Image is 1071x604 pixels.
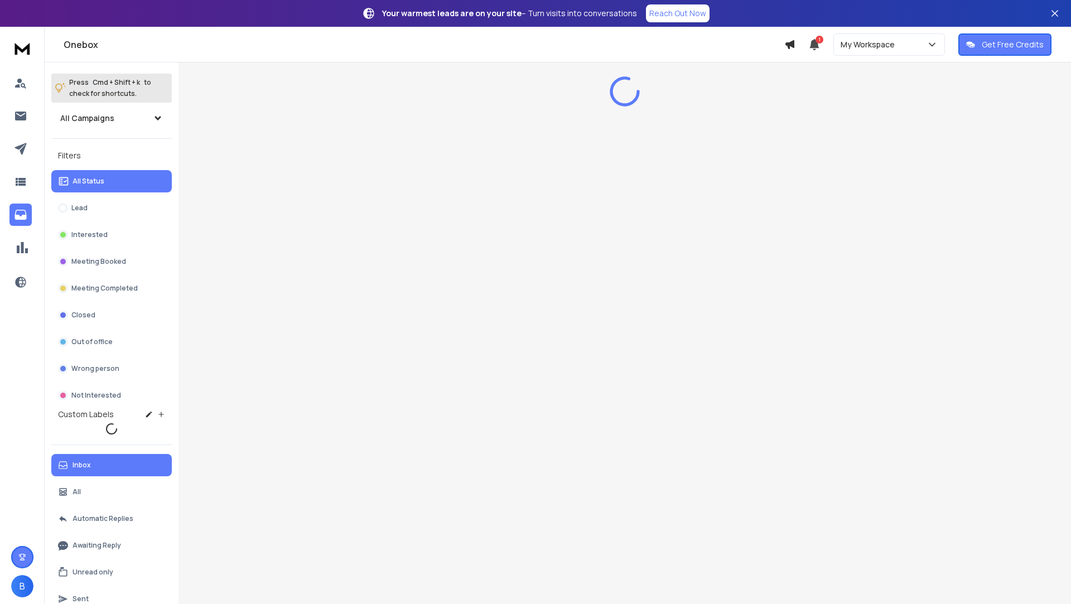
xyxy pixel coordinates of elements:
[51,481,172,503] button: All
[51,107,172,129] button: All Campaigns
[51,277,172,299] button: Meeting Completed
[60,113,114,124] h1: All Campaigns
[11,575,33,597] button: B
[51,331,172,353] button: Out of office
[51,534,172,557] button: Awaiting Reply
[71,204,88,212] p: Lead
[51,508,172,530] button: Automatic Replies
[51,454,172,476] button: Inbox
[73,595,89,603] p: Sent
[51,224,172,246] button: Interested
[64,38,784,51] h1: Onebox
[958,33,1051,56] button: Get Free Credits
[71,391,121,400] p: Not Interested
[816,36,823,44] span: 1
[11,38,33,59] img: logo
[73,487,81,496] p: All
[73,541,121,550] p: Awaiting Reply
[73,568,113,577] p: Unread only
[69,77,151,99] p: Press to check for shortcuts.
[51,561,172,583] button: Unread only
[646,4,710,22] a: Reach Out Now
[51,304,172,326] button: Closed
[71,364,119,373] p: Wrong person
[51,384,172,407] button: Not Interested
[91,76,142,89] span: Cmd + Shift + k
[51,357,172,380] button: Wrong person
[382,8,637,19] p: – Turn visits into conversations
[71,311,95,320] p: Closed
[982,39,1044,50] p: Get Free Credits
[71,284,138,293] p: Meeting Completed
[51,250,172,273] button: Meeting Booked
[382,8,522,18] strong: Your warmest leads are on your site
[73,514,133,523] p: Automatic Replies
[71,337,113,346] p: Out of office
[841,39,899,50] p: My Workspace
[51,170,172,192] button: All Status
[73,461,91,470] p: Inbox
[58,409,114,420] h3: Custom Labels
[649,8,706,19] p: Reach Out Now
[71,257,126,266] p: Meeting Booked
[71,230,108,239] p: Interested
[51,148,172,163] h3: Filters
[73,177,104,186] p: All Status
[51,197,172,219] button: Lead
